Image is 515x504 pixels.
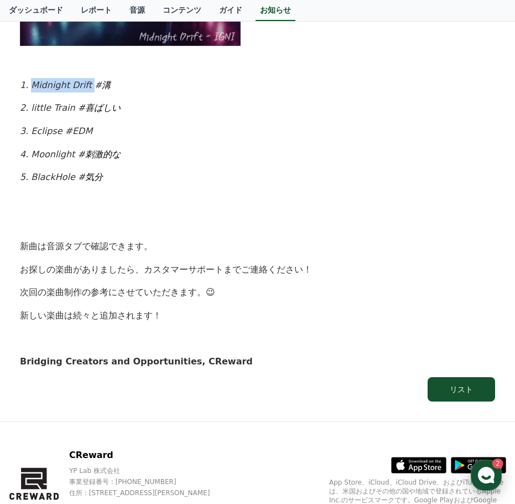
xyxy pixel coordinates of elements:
span: 2 [112,351,116,359]
em: 4. Moonlight # [20,149,85,160]
em: 3. Eclipse #EDM [20,126,92,136]
p: 住所 : [STREET_ADDRESS][PERSON_NAME] [69,488,229,497]
span: Home [28,368,48,377]
div: リスト [450,384,473,395]
em: 溝 [102,80,111,90]
a: 2Messages [73,351,143,379]
a: Settings [143,351,212,379]
span: Settings [164,368,191,377]
p: 新しい楽曲は続々と追加されます！ [20,308,495,323]
p: YP Lab 株式会社 [69,466,229,475]
em: 刺激的な [85,149,121,160]
em: 喜ばしい [85,102,121,113]
em: 2. little Train # [20,102,85,113]
span: Messages [92,368,124,377]
p: 次回の楽曲制作の参考にさせていただきます。😉 [20,285,495,300]
strong: Bridging Creators and Opportunities, CReward [20,356,253,367]
em: 1. Midnight Drift # [20,80,102,90]
em: 気分 [85,172,103,182]
a: リスト [20,377,495,402]
p: 事業登録番号 : [PHONE_NUMBER] [69,477,229,486]
em: 5. BlackHole # [20,172,85,182]
a: Home [3,351,73,379]
p: 新曲は音源タブで確認できます。 [20,239,495,254]
p: お探しの楽曲がありましたら、カスタマーサポートまでご連絡ください！ [20,263,495,277]
button: リスト [428,377,495,402]
p: CReward [69,449,229,462]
